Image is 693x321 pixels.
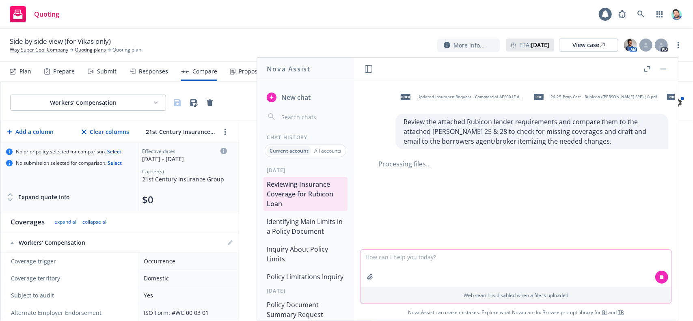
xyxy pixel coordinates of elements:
div: Propose [239,68,261,75]
strong: [DATE] [531,41,549,49]
p: All accounts [314,147,341,154]
a: TR [618,309,624,316]
span: pdf [534,94,544,100]
span: Coverage territory [11,274,130,282]
div: Compare [192,68,217,75]
span: Alternate Employer Endorsement [11,309,101,317]
button: Reviewing Insurance Coverage for Rubicon Loan [263,177,348,211]
div: [DATE] [257,287,354,294]
button: Workers' Compensation [10,95,166,111]
span: No prior policy selected for comparison. [16,149,121,155]
p: Web search is disabled when a file is uploaded [365,292,667,299]
button: $0 [142,193,153,206]
div: View case [572,39,605,51]
div: Workers' Compensation [17,99,149,107]
div: pdf24-25 Prop Cert - Rubicon ([PERSON_NAME] SPE) (1).pdf [529,87,658,107]
span: 24-25 Prop Cert - Rubicon ([PERSON_NAME] SPE) (1).pdf [551,94,657,99]
a: Way Super Cool Company [10,46,68,54]
button: Policy Limitations Inquiry [263,269,348,284]
h1: Nova Assist [267,64,311,74]
a: more [220,127,230,137]
span: More info... [453,41,485,50]
div: Carrier(s) [142,168,227,175]
p: Review the attached Rubicon lender requirements and compare them to the attached [PERSON_NAME] 25... [404,117,660,146]
button: New chat [263,90,348,105]
a: Search [633,6,649,22]
div: Prepare [53,68,75,75]
div: 21st Century Insurance Group [142,175,227,183]
div: [DATE] [257,167,354,174]
div: Domestic [144,274,230,282]
span: Updated Insurance Request - Commercial AES001F.docx [417,94,524,99]
button: More info... [437,39,500,52]
button: Identifying Main Limits in a Policy Document [263,214,348,239]
button: Inquiry About Policy Limits [263,242,348,266]
input: 21st Century Insurance Group [144,126,217,138]
div: Workers' Compensation [11,239,131,247]
a: Report a Bug [614,6,630,22]
span: No submission selected for comparison. [16,160,122,166]
div: Click to edit column carrier quote details [142,148,227,163]
span: New chat [280,93,311,102]
div: ISO Form: #WC 00 03 01 [144,308,230,317]
span: Nova Assist can make mistakes. Explore what Nova can do: Browse prompt library for and [408,304,624,321]
img: photo [670,8,683,21]
div: Responses [139,68,168,75]
div: Effective dates [142,148,227,155]
a: BI [602,309,607,316]
a: Switch app [652,6,668,22]
div: Coverages [11,217,45,227]
button: Expand quote info [6,189,70,205]
a: Quoting plans [75,46,106,54]
span: pdf [667,94,677,100]
span: Subject to audit [11,291,130,299]
a: View case [559,39,618,52]
span: Coverage trigger [11,257,130,265]
span: Quoting plan [112,46,141,54]
button: Clear columns [80,124,131,140]
div: Submit [97,68,117,75]
div: [DATE] - [DATE] [142,155,227,163]
div: Yes [144,291,230,299]
a: editPencil [225,238,235,248]
div: Plan [19,68,31,75]
div: Chat History [257,134,354,141]
span: Quoting [34,11,59,17]
div: Processing files... [370,159,668,169]
span: Side by side view (for Vikas only) [10,37,111,46]
span: ETA : [519,41,549,49]
img: photo [624,39,637,52]
div: Occurrence [144,257,230,265]
a: Quoting [6,3,63,26]
a: more [674,40,683,50]
div: docxUpdated Insurance Request - Commercial AES001F.docx [395,87,525,107]
div: Total premium (click to edit billing info) [142,193,227,206]
button: Add a column [6,124,55,140]
button: collapse all [82,219,108,225]
span: docx [401,94,410,100]
p: Current account [270,147,309,154]
input: Search chats [280,111,344,123]
button: expand all [54,219,78,225]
